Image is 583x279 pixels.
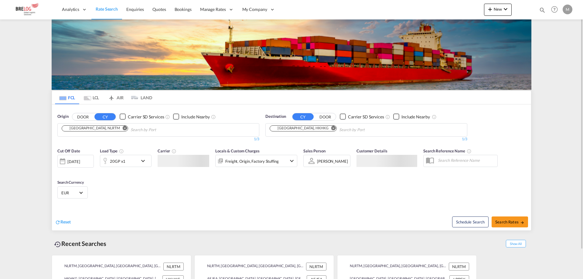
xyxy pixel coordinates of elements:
[316,157,349,165] md-select: Sales Person: Markus Lange
[452,216,489,227] button: Note: By default Schedule search will only considerorigin ports, destination ports and cut off da...
[272,126,330,131] div: Press delete to remove this chip.
[55,219,60,225] md-icon: icon-refresh
[327,126,336,132] button: Remove
[54,241,61,248] md-icon: icon-backup-restore
[64,126,120,131] div: Rotterdam, NLRTM
[59,263,162,270] div: NLRTM, Rotterdam, Netherlands, Western Europe, Europe
[502,5,509,13] md-icon: icon-chevron-down
[165,114,170,119] md-icon: Unchecked: Search for CY (Container Yard) services for all selected carriers.Checked : Search for...
[269,124,399,135] md-chips-wrap: Chips container. Use arrow keys to select chips.
[126,7,144,12] span: Enquiries
[9,3,50,16] img: daae70a0ee2511ecb27c1fb462fa6191.png
[423,148,472,153] span: Search Reference Name
[215,148,260,153] span: Locals & Custom Charges
[520,220,524,225] md-icon: icon-arrow-right
[200,6,226,12] span: Manage Rates
[57,148,80,153] span: Cut Off Date
[211,114,216,119] md-icon: Unchecked: Ignores neighbouring ports when fetching rates.Checked : Includes neighbouring ports w...
[61,190,78,196] span: EUR
[57,155,94,168] div: [DATE]
[57,137,259,142] div: 1/3
[242,6,267,12] span: My Company
[57,167,62,175] md-datepicker: Select
[72,113,94,120] button: DOOR
[506,240,526,247] span: Show All
[172,149,176,154] md-icon: The selected Trucker/Carrierwill be displayed in the rate results If the rates are from another f...
[64,126,121,131] div: Press delete to remove this chip.
[202,263,305,270] div: NLRTM, Rotterdam, Netherlands, Western Europe, Europe
[52,19,531,90] img: LCL+%26+FCL+BACKGROUND.png
[79,91,104,104] md-tab-item: LCL
[563,5,572,14] div: M
[303,148,326,153] span: Sales Person
[486,5,494,13] md-icon: icon-plus 400-fg
[55,91,152,104] md-pagination-wrapper: Use the left and right arrow keys to navigate between tabs
[340,114,384,120] md-checkbox: Checkbox No Ink
[315,113,336,120] button: DOOR
[62,6,79,12] span: Analytics
[492,216,528,227] button: Search Ratesicon-arrow-right
[55,91,79,104] md-tab-item: FCL
[272,126,329,131] div: Hong Kong, HKHKG
[449,263,469,270] div: NLRTM
[57,180,84,185] span: Search Currency
[175,7,192,12] span: Bookings
[55,219,71,226] div: icon-refreshReset
[158,148,176,153] span: Carrier
[61,124,191,135] md-chips-wrap: Chips container. Use arrow keys to select chips.
[339,125,397,135] input: Chips input.
[317,159,348,164] div: [PERSON_NAME]
[539,7,546,13] md-icon: icon-magnify
[215,155,297,167] div: Freight Origin Factory Stuffingicon-chevron-down
[110,157,125,165] div: 20GP x1
[52,104,531,230] div: OriginDOOR CY Checkbox No InkUnchecked: Search for CY (Container Yard) services for all selected ...
[265,114,286,120] span: Destination
[345,263,447,270] div: NLRTM, Rotterdam, Netherlands, Western Europe, Europe
[119,149,124,154] md-icon: icon-information-outline
[356,148,387,153] span: Customer Details
[131,125,188,135] input: Chips input.
[119,126,128,132] button: Remove
[52,237,109,250] div: Recent Searches
[348,114,384,120] div: Carrier SD Services
[163,263,184,270] div: NLRTM
[67,159,80,164] div: [DATE]
[139,157,150,165] md-icon: icon-chevron-down
[435,156,497,165] input: Search Reference Name
[486,7,509,12] span: New
[152,7,166,12] span: Quotes
[265,137,467,142] div: 1/3
[173,114,210,120] md-checkbox: Checkbox No Ink
[61,188,84,197] md-select: Select Currency: € EUREuro
[100,148,124,153] span: Load Type
[385,114,390,119] md-icon: Unchecked: Search for CY (Container Yard) services for all selected carriers.Checked : Search for...
[128,91,152,104] md-tab-item: LAND
[104,91,128,104] md-tab-item: AIR
[60,219,71,224] span: Reset
[306,263,326,270] div: NLRTM
[94,113,116,120] button: CY
[401,114,430,120] div: Include Nearby
[108,94,115,99] md-icon: icon-airplane
[57,114,68,120] span: Origin
[549,4,560,15] span: Help
[292,113,314,120] button: CY
[484,4,512,16] button: icon-plus 400-fgNewicon-chevron-down
[549,4,563,15] div: Help
[120,114,164,120] md-checkbox: Checkbox No Ink
[495,219,524,224] span: Search Rates
[100,155,152,167] div: 20GP x1icon-chevron-down
[393,114,430,120] md-checkbox: Checkbox No Ink
[96,6,118,12] span: Rate Search
[181,114,210,120] div: Include Nearby
[432,114,437,119] md-icon: Unchecked: Ignores neighbouring ports when fetching rates.Checked : Includes neighbouring ports w...
[539,7,546,16] div: icon-magnify
[467,149,472,154] md-icon: Your search will be saved by the below given name
[128,114,164,120] div: Carrier SD Services
[225,157,279,165] div: Freight Origin Factory Stuffing
[288,157,295,165] md-icon: icon-chevron-down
